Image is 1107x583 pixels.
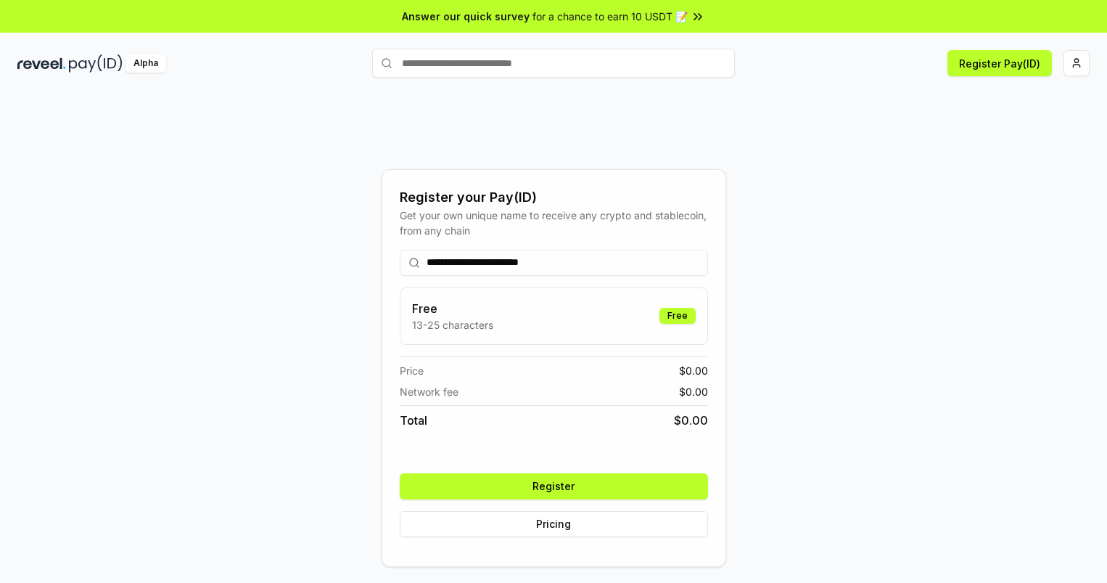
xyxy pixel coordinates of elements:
[400,511,708,537] button: Pricing
[679,384,708,399] span: $ 0.00
[679,363,708,378] span: $ 0.00
[400,384,458,399] span: Network fee
[125,54,166,73] div: Alpha
[412,300,493,317] h3: Free
[69,54,123,73] img: pay_id
[659,308,696,324] div: Free
[400,473,708,500] button: Register
[400,363,424,378] span: Price
[412,317,493,333] p: 13-25 characters
[402,9,530,24] span: Answer our quick survey
[400,412,427,429] span: Total
[17,54,66,73] img: reveel_dark
[947,50,1052,76] button: Register Pay(ID)
[674,412,708,429] span: $ 0.00
[400,187,708,208] div: Register your Pay(ID)
[400,208,708,238] div: Get your own unique name to receive any crypto and stablecoin, from any chain
[532,9,688,24] span: for a chance to earn 10 USDT 📝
